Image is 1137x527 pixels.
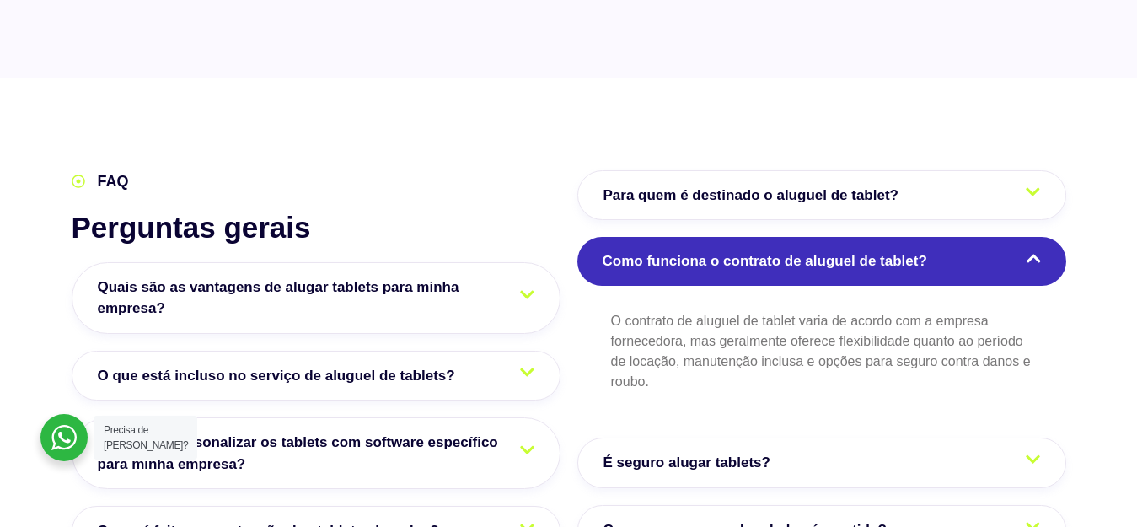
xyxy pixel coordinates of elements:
[98,365,464,387] span: O que está incluso no serviço de aluguel de tablets?
[1053,446,1137,527] div: Widget de chat
[72,210,560,245] h2: Perguntas gerais
[72,417,560,489] a: É possível personalizar os tablets com software específico para minha empresa?
[98,277,534,320] span: Quais são as vantagens de alugar tablets para minha empresa?
[603,185,907,207] span: Para quem é destinado o aluguel de tablet?
[72,262,560,334] a: Quais são as vantagens de alugar tablets para minha empresa?
[72,351,560,401] a: O que está incluso no serviço de aluguel de tablets?
[577,170,1066,221] a: Para quem é destinado o aluguel de tablet?
[577,438,1066,488] a: É seguro alugar tablets?
[577,237,1066,286] a: Como funciona o contrato de aluguel de tablet?
[1053,446,1137,527] iframe: Chat Widget
[98,432,534,475] span: É possível personalizar os tablets com software específico para minha empresa?
[603,250,936,272] span: Como funciona o contrato de aluguel de tablet?
[603,452,779,474] span: É seguro alugar tablets?
[94,170,129,193] span: FAQ
[104,424,188,451] span: Precisa de [PERSON_NAME]?
[611,311,1032,392] p: O contrato de aluguel de tablet varia de acordo com a empresa fornecedora, mas geralmente oferece...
